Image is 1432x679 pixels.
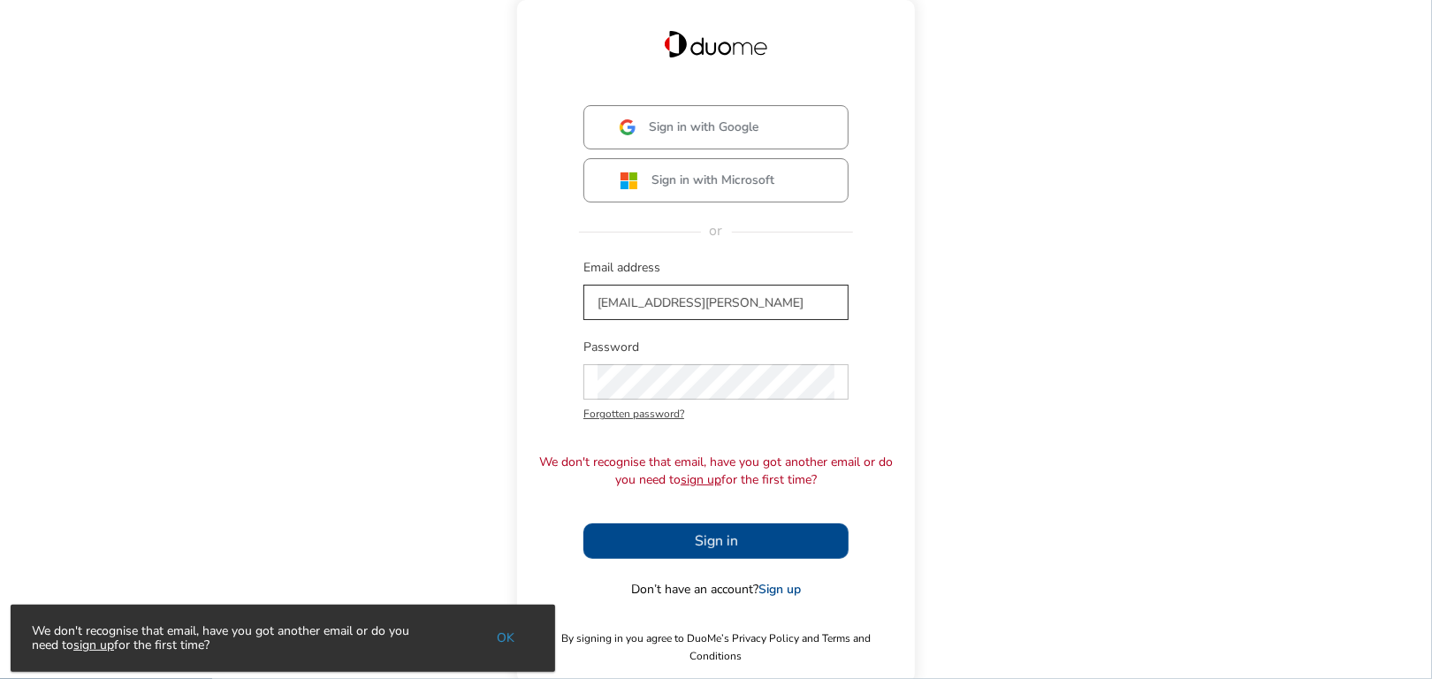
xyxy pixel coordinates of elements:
span: Sign in [695,530,738,552]
img: Duome [665,31,767,57]
button: OK [477,622,534,654]
span: Don’t have an account? [631,581,801,599]
span: By signing in you agree to DuoMe’s Privacy Policy and Terms and Conditions [535,629,897,665]
a: sign up [681,471,721,488]
span: Password [583,339,849,356]
button: Sign in [583,523,849,559]
span: Forgotten password? [583,405,849,423]
span: Sign in with Google [649,118,759,136]
a: Sign up [758,581,801,598]
span: Sign in with Microsoft [651,172,774,189]
button: Sign in with Google [583,105,849,149]
span: Email address [583,259,849,277]
span: or [701,221,732,240]
img: ms.svg [620,172,638,190]
div: We don't recognise that email, have you got another email or do you need to for the first time? [32,624,435,652]
button: Sign in with Microsoft [583,158,849,202]
a: sign up [73,637,114,653]
img: google.svg [620,119,636,135]
p: We don't recognise that email, have you got another email or do you need to for the first time? [535,454,897,489]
